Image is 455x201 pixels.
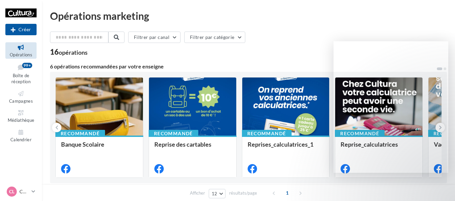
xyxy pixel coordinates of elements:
[334,41,448,173] iframe: Intercom live chat message
[5,89,37,105] a: Campagnes
[50,64,436,69] div: 6 opérations recommandées par votre enseigne
[190,190,205,196] span: Afficher
[154,141,211,148] span: Reprise des cartables
[5,108,37,124] a: Médiathèque
[50,48,88,56] div: 16
[5,61,37,86] a: Boîte de réception99+
[184,32,245,43] button: Filtrer par catégorie
[432,178,448,194] iframe: Intercom live chat
[5,24,37,35] div: Nouvelle campagne
[5,185,37,198] a: CL CHAMBRAY LES TOURS
[242,130,292,137] div: Recommandé
[229,190,257,196] span: résultats/page
[9,98,33,104] span: Campagnes
[11,73,31,85] span: Boîte de réception
[55,130,105,137] div: Recommandé
[248,141,313,148] span: Reprises_calculatrices_1
[61,141,104,148] span: Banque Scolaire
[212,191,217,196] span: 12
[209,189,226,198] button: 12
[128,32,181,43] button: Filtrer par canal
[19,188,29,195] p: CHAMBRAY LES TOURS
[9,188,14,195] span: CL
[5,42,37,59] a: Opérations
[8,117,35,123] span: Médiathèque
[149,130,198,137] div: Recommandé
[10,137,32,142] span: Calendrier
[10,52,32,57] span: Opérations
[59,49,88,55] div: opérations
[5,127,37,144] a: Calendrier
[50,11,447,21] div: Opérations marketing
[5,24,37,35] button: Créer
[282,188,293,198] span: 1
[22,63,32,68] div: 99+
